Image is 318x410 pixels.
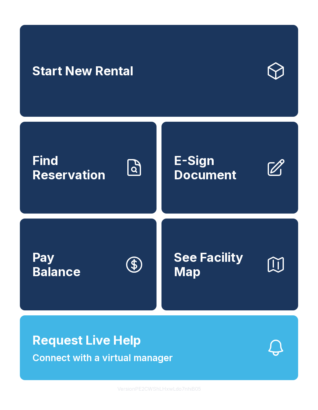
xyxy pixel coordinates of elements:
[20,25,298,117] a: Start New Rental
[32,351,173,365] span: Connect with a virtual manager
[32,64,133,78] span: Start New Rental
[32,331,141,350] span: Request Live Help
[174,250,261,279] span: See Facility Map
[20,122,157,214] a: Find Reservation
[174,153,261,182] span: E-Sign Document
[32,250,80,279] span: Pay Balance
[20,219,157,310] a: PayBalance
[161,219,298,310] button: See Facility Map
[32,153,119,182] span: Find Reservation
[161,122,298,214] a: E-Sign Document
[20,315,298,380] button: Request Live HelpConnect with a virtual manager
[112,380,206,398] button: VersionPE2CWShLHxwLdo7nhiB05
